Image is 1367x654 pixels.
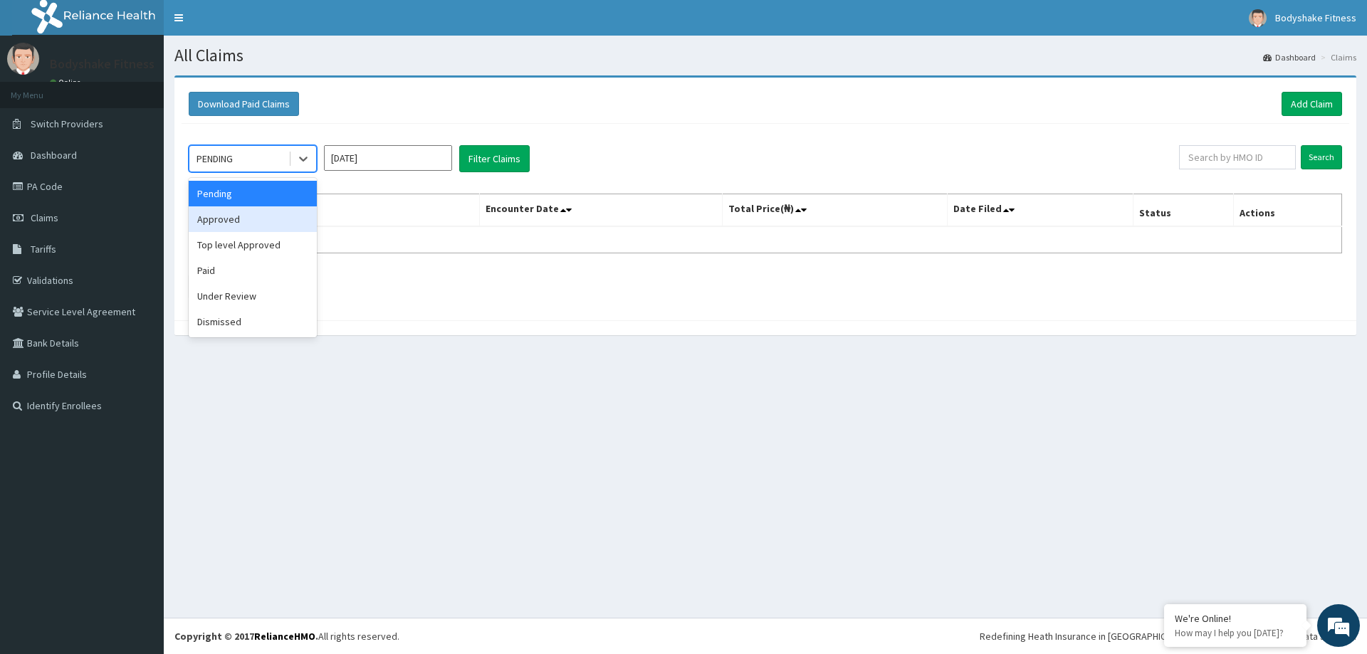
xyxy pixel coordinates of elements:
[197,152,233,166] div: PENDING
[189,309,317,334] div: Dismissed
[1179,145,1296,169] input: Search by HMO ID
[189,206,317,232] div: Approved
[31,149,77,162] span: Dashboard
[164,618,1367,654] footer: All rights reserved.
[1263,51,1316,63] a: Dashboard
[1175,612,1296,625] div: We're Online!
[947,194,1133,227] th: Date Filed
[722,194,947,227] th: Total Price(₦)
[189,92,299,116] button: Download Paid Claims
[254,630,315,643] a: RelianceHMO
[1317,51,1356,63] li: Claims
[174,46,1356,65] h1: All Claims
[1282,92,1342,116] a: Add Claim
[31,243,56,255] span: Tariffs
[189,258,317,283] div: Paid
[324,145,452,171] input: Select Month and Year
[479,194,722,227] th: Encounter Date
[7,43,39,75] img: User Image
[174,630,318,643] strong: Copyright © 2017 .
[1249,9,1267,27] img: User Image
[189,194,480,227] th: Name
[189,283,317,309] div: Under Review
[189,181,317,206] div: Pending
[1133,194,1233,227] th: Status
[459,145,530,172] button: Filter Claims
[189,232,317,258] div: Top level Approved
[1301,145,1342,169] input: Search
[1275,11,1356,24] span: Bodyshake Fitness
[980,629,1356,643] div: Redefining Heath Insurance in [GEOGRAPHIC_DATA] using Telemedicine and Data Science!
[1233,194,1341,227] th: Actions
[50,78,84,88] a: Online
[50,58,154,70] p: Bodyshake Fitness
[1175,627,1296,639] p: How may I help you today?
[31,117,103,130] span: Switch Providers
[31,211,58,224] span: Claims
